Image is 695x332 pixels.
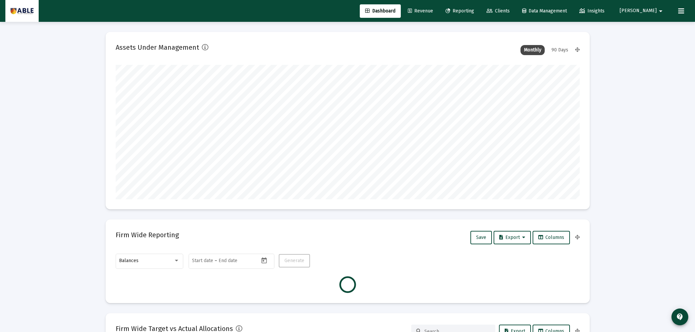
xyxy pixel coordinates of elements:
[538,235,564,240] span: Columns
[440,4,479,18] a: Reporting
[676,313,684,321] mat-icon: contact_support
[215,258,217,263] span: –
[119,258,139,263] span: Balances
[522,8,567,14] span: Data Management
[284,258,304,263] span: Generate
[499,235,525,240] span: Export
[657,4,665,18] mat-icon: arrow_drop_down
[517,4,572,18] a: Data Management
[446,8,474,14] span: Reporting
[192,258,213,263] input: Start date
[494,231,531,244] button: Export
[620,8,657,14] span: [PERSON_NAME]
[365,8,395,14] span: Dashboard
[360,4,401,18] a: Dashboard
[579,8,605,14] span: Insights
[548,45,572,55] div: 90 Days
[116,42,199,53] h2: Assets Under Management
[259,255,269,265] button: Open calendar
[487,8,510,14] span: Clients
[470,231,492,244] button: Save
[402,4,438,18] a: Revenue
[219,258,251,263] input: End date
[533,231,570,244] button: Columns
[476,235,486,240] span: Save
[520,45,545,55] div: Monthly
[279,254,310,267] button: Generate
[612,4,673,17] button: [PERSON_NAME]
[574,4,610,18] a: Insights
[481,4,515,18] a: Clients
[408,8,433,14] span: Revenue
[10,4,34,18] img: Dashboard
[116,230,179,240] h2: Firm Wide Reporting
